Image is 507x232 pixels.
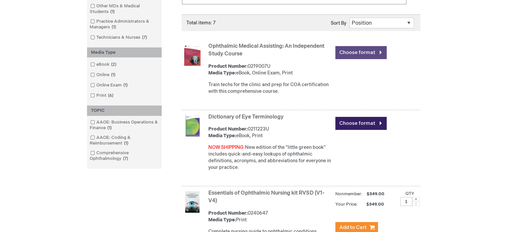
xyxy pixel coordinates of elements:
[182,191,203,213] img: Essentials of Ophthalmic Nursing kit RVSD (V1-V4)
[89,135,160,147] a: AAOE: Coding & Reimbursement1
[208,145,245,150] font: NOW SHIPPING:
[89,34,150,41] a: Technicians & Nurses7
[208,43,324,57] a: Ophthalmic Medical Assisting: An Independent Study Course
[208,114,284,120] a: Dictionary of Eye Terminology
[89,61,119,68] a: eBook2
[106,93,115,98] span: 6
[89,72,118,78] a: Online1
[89,18,160,30] a: Practice Administrators & Managers1
[122,141,130,146] span: 1
[87,105,162,116] div: TOPIC
[335,117,387,130] a: Choose format
[122,82,129,88] span: 1
[89,82,130,88] a: Online Exam1
[339,224,367,231] span: Add to Cart
[106,125,113,131] span: 1
[208,70,236,76] strong: Media Type:
[208,63,248,69] strong: Product Number:
[140,35,149,40] span: 7
[335,190,362,198] strong: Nonmember:
[87,47,162,58] div: Media Type
[359,202,385,207] span: $349.00
[366,191,385,197] span: $349.00
[182,115,203,137] img: Dictionary of Eye Terminology
[208,81,332,95] div: Train techs for the clinic and prep for COA certification with this comprehensive course.
[182,44,203,66] img: Ophthalmic Medical Assisting: An Independent Study Course
[89,119,160,131] a: AAOE: Business Operations & Finance1
[208,133,236,139] strong: Media Type:
[335,202,358,207] strong: Your Price:
[208,126,248,132] strong: Product Number:
[89,3,160,15] a: Other MDs & Medical Students1
[186,20,216,26] span: Total items: 7
[110,24,118,30] span: 1
[89,150,160,162] a: Comprehensive Ophthalmology7
[208,144,332,171] div: New edition of the "little green book" includes quick-and-easy lookups of ophthalmic definitions,...
[208,210,248,216] strong: Product Number:
[208,126,332,139] div: 0211223U eBook, Print
[109,72,117,77] span: 1
[109,9,116,14] span: 1
[89,92,116,99] a: Print6
[405,191,414,196] label: Qty
[400,197,412,206] input: Qty
[208,190,324,204] a: Essentials of Ophthalmic Nursing kit RVSD (V1-V4)
[331,20,346,26] label: Sort By
[208,210,332,223] div: 0240647 Print
[208,63,332,76] div: 0219007U eBook, Online Exam, Print
[208,217,236,223] strong: Media Type:
[109,62,118,67] span: 2
[335,46,387,59] a: Choose format
[121,156,130,161] span: 7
